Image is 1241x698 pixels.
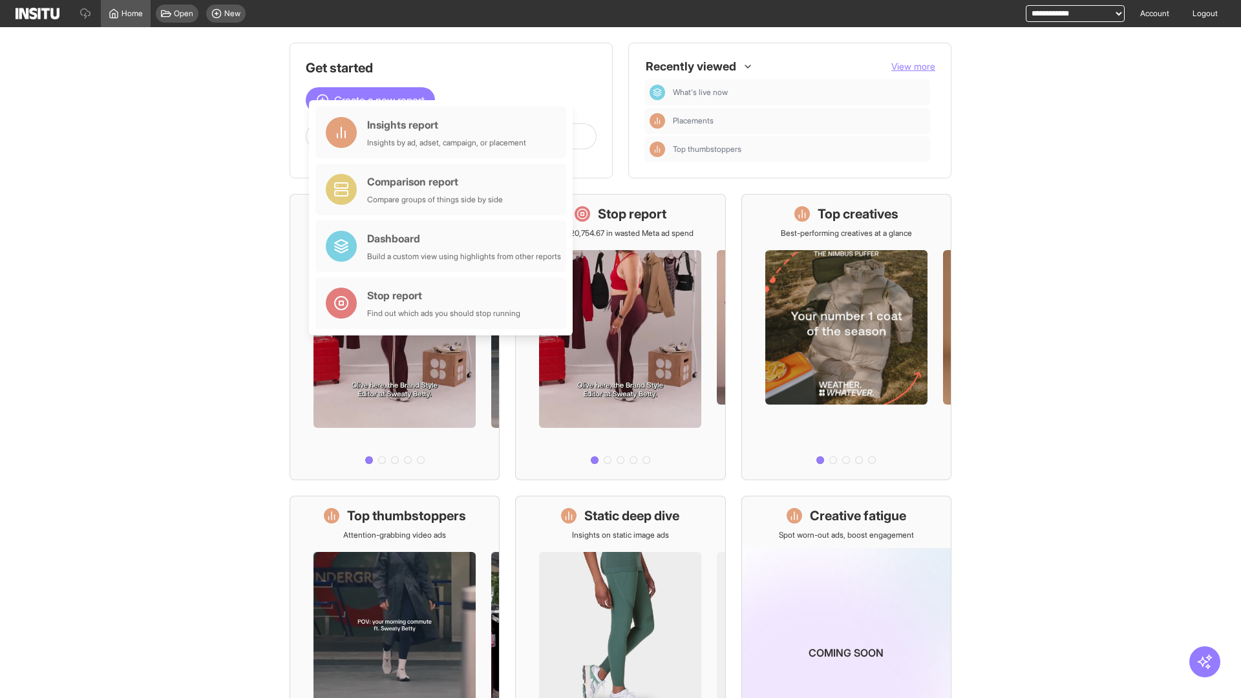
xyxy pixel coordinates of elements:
div: Insights report [367,117,526,132]
span: Placements [673,116,925,126]
span: Top thumbstoppers [673,144,741,154]
h1: Top creatives [818,205,898,223]
div: Dashboard [650,85,665,100]
span: What's live now [673,87,728,98]
div: Comparison report [367,174,503,189]
p: Best-performing creatives at a glance [781,228,912,238]
p: Attention-grabbing video ads [343,530,446,540]
img: Logo [16,8,59,19]
div: Compare groups of things side by side [367,195,503,205]
a: Top creativesBest-performing creatives at a glance [741,194,951,480]
div: Stop report [367,288,520,303]
button: View more [891,60,935,73]
div: Insights [650,142,665,157]
h1: Stop report [598,205,666,223]
h1: Static deep dive [584,507,679,525]
a: What's live nowSee all active ads instantly [290,194,500,480]
span: View more [891,61,935,72]
h1: Get started [306,59,597,77]
span: Placements [673,116,714,126]
div: Dashboard [367,231,561,246]
span: Create a new report [334,92,425,108]
p: Save £20,754.67 in wasted Meta ad spend [547,228,694,238]
span: Top thumbstoppers [673,144,925,154]
div: Build a custom view using highlights from other reports [367,251,561,262]
h1: Top thumbstoppers [347,507,466,525]
button: Create a new report [306,87,435,113]
span: Home [122,8,143,19]
div: Insights by ad, adset, campaign, or placement [367,138,526,148]
span: Open [174,8,193,19]
div: Find out which ads you should stop running [367,308,520,319]
div: Insights [650,113,665,129]
span: New [224,8,240,19]
a: Stop reportSave £20,754.67 in wasted Meta ad spend [515,194,725,480]
p: Insights on static image ads [572,530,669,540]
span: What's live now [673,87,925,98]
